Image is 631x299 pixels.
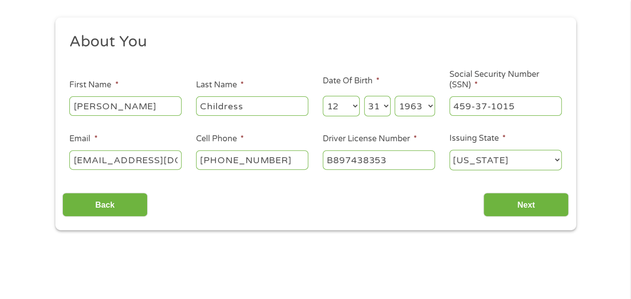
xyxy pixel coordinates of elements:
[196,96,308,115] input: Smith
[323,134,417,144] label: Driver License Number
[449,69,562,90] label: Social Security Number (SSN)
[69,32,554,52] h2: About You
[196,80,244,90] label: Last Name
[69,80,118,90] label: First Name
[69,134,97,144] label: Email
[62,193,148,217] input: Back
[483,193,569,217] input: Next
[449,133,506,144] label: Issuing State
[196,150,308,169] input: (541) 754-3010
[69,150,182,169] input: john@gmail.com
[69,96,182,115] input: John
[196,134,244,144] label: Cell Phone
[323,76,380,86] label: Date Of Birth
[449,96,562,115] input: 078-05-1120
